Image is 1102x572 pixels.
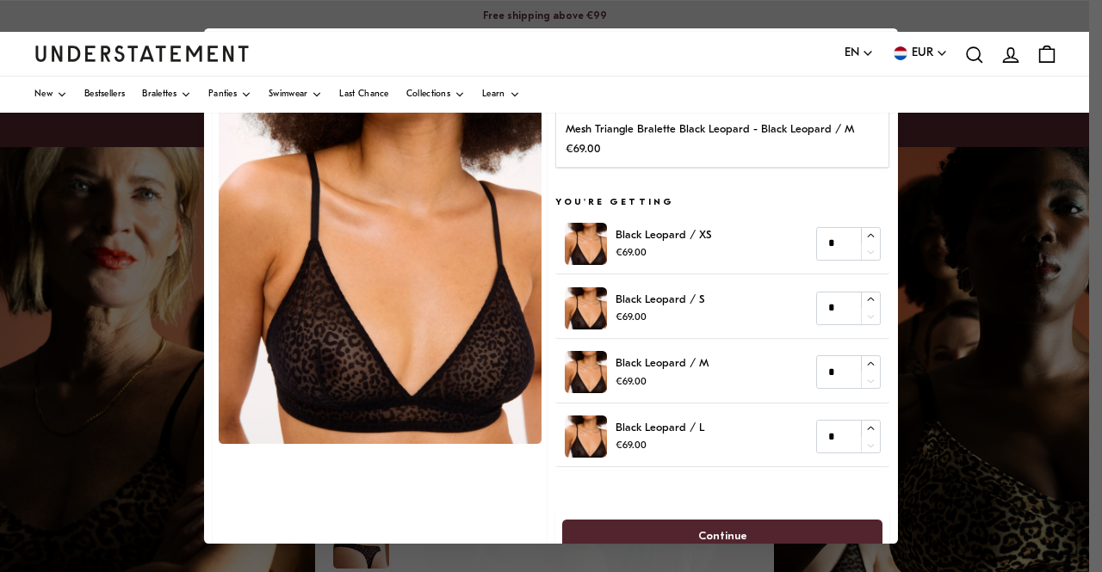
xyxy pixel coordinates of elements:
[219,43,542,444] img: 26_1831323b-ec2f-4013-bad1-f6f057405f1f.jpg
[565,223,607,265] img: 26_1831323b-ec2f-4013-bad1-f6f057405f1f.jpg
[406,77,465,113] a: Collections
[34,77,67,113] a: New
[34,90,53,99] span: New
[482,77,520,113] a: Learn
[84,90,125,99] span: Bestsellers
[616,439,704,455] p: €69.00
[698,520,747,552] span: Continue
[616,245,711,261] p: €69.00
[482,90,505,99] span: Learn
[339,90,388,99] span: Last Chance
[565,352,607,394] img: 26_1831323b-ec2f-4013-bad1-f6f057405f1f.jpg
[269,90,307,99] span: Swimwear
[912,44,933,63] span: EUR
[142,90,176,99] span: Bralettes
[208,77,251,113] a: Panties
[565,415,607,458] img: 26_1831323b-ec2f-4013-bad1-f6f057405f1f.jpg
[891,44,948,63] button: EUR
[555,196,889,210] h5: You're getting
[562,520,882,553] button: Continue
[269,77,322,113] a: Swimwear
[616,291,704,309] p: Black Leopard / S
[616,310,704,326] p: €69.00
[566,121,854,139] p: Mesh Triangle Bralette Black Leopard - Black Leopard / M
[565,287,607,329] img: 26_1831323b-ec2f-4013-bad1-f6f057405f1f.jpg
[616,355,709,373] p: Black Leopard / M
[566,140,854,158] p: €69.00
[616,374,709,391] p: €69.00
[34,46,250,61] a: Understatement Homepage
[845,44,859,63] span: EN
[339,77,388,113] a: Last Chance
[142,77,191,113] a: Bralettes
[208,90,237,99] span: Panties
[406,90,450,99] span: Collections
[84,77,125,113] a: Bestsellers
[845,44,874,63] button: EN
[616,226,711,244] p: Black Leopard / XS
[616,419,704,437] p: Black Leopard / L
